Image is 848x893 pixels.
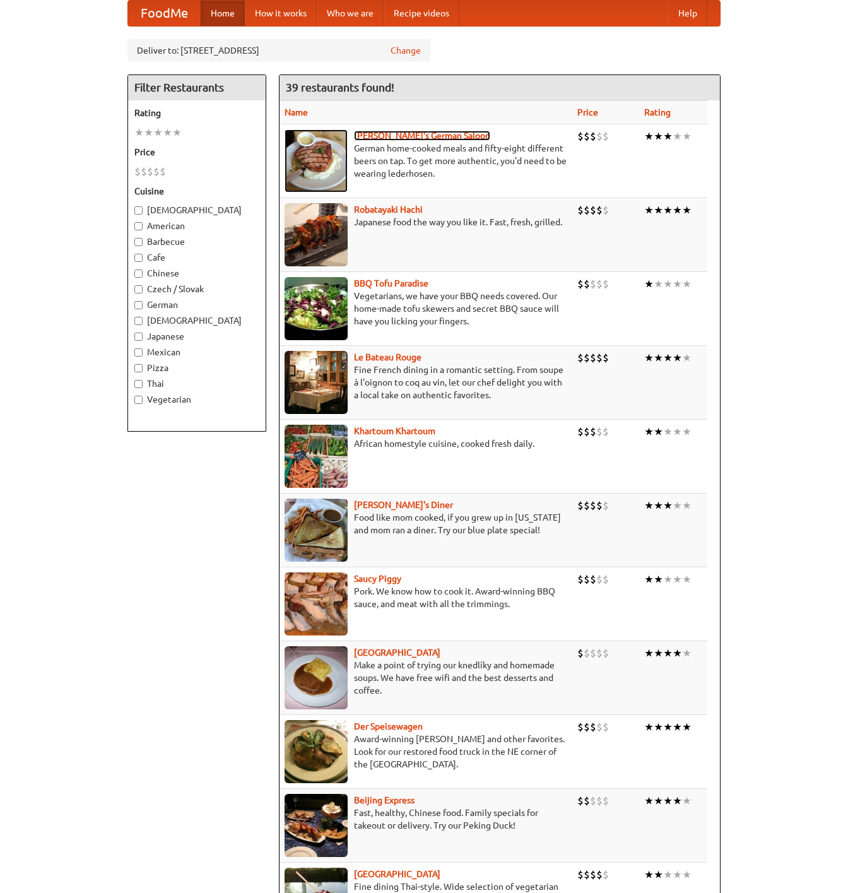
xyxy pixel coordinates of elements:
li: ★ [654,868,663,882]
li: $ [577,794,584,808]
li: ★ [673,646,682,660]
li: ★ [644,794,654,808]
a: BBQ Tofu Paradise [354,278,428,288]
li: $ [596,868,603,882]
li: $ [590,203,596,217]
a: Who we are [317,1,384,26]
li: ★ [654,720,663,734]
label: Pizza [134,362,259,374]
input: Czech / Slovak [134,285,143,293]
b: Robatayaki Hachi [354,204,423,215]
li: ★ [663,425,673,439]
li: ★ [172,126,182,139]
li: ★ [673,351,682,365]
li: ★ [682,794,692,808]
b: [PERSON_NAME]'s Diner [354,500,453,510]
li: $ [596,499,603,512]
li: $ [603,868,609,882]
li: $ [590,720,596,734]
li: $ [603,203,609,217]
img: khartoum.jpg [285,425,348,488]
li: ★ [673,720,682,734]
li: ★ [654,277,663,291]
li: $ [603,277,609,291]
li: $ [596,203,603,217]
li: ★ [644,868,654,882]
li: ★ [682,351,692,365]
li: $ [141,165,147,179]
p: German home-cooked meals and fifty-eight different beers on tap. To get more authentic, you'd nee... [285,142,567,180]
li: ★ [673,794,682,808]
label: German [134,299,259,311]
li: $ [596,277,603,291]
li: $ [577,720,584,734]
li: ★ [682,868,692,882]
li: $ [603,572,609,586]
label: [DEMOGRAPHIC_DATA] [134,204,259,216]
li: $ [584,572,590,586]
a: Change [391,44,421,57]
h4: Filter Restaurants [128,75,266,100]
li: ★ [663,646,673,660]
li: ★ [663,129,673,143]
li: ★ [673,425,682,439]
img: tofuparadise.jpg [285,277,348,340]
li: ★ [663,572,673,586]
label: American [134,220,259,232]
li: $ [596,351,603,365]
input: [DEMOGRAPHIC_DATA] [134,317,143,325]
a: FoodMe [128,1,201,26]
li: $ [577,129,584,143]
li: $ [577,351,584,365]
li: ★ [644,499,654,512]
a: Le Bateau Rouge [354,352,421,362]
li: ★ [682,425,692,439]
li: $ [153,165,160,179]
li: ★ [163,126,172,139]
p: Food like mom cooked, if you grew up in [US_STATE] and mom ran a diner. Try our blue plate special! [285,511,567,536]
li: ★ [654,129,663,143]
li: $ [584,646,590,660]
input: Pizza [134,364,143,372]
li: ★ [654,203,663,217]
li: ★ [682,277,692,291]
li: ★ [673,572,682,586]
li: ★ [134,126,144,139]
label: Vegetarian [134,393,259,406]
ng-pluralize: 39 restaurants found! [286,81,394,93]
li: ★ [644,351,654,365]
label: Thai [134,377,259,390]
p: Japanese food the way you like it. Fast, fresh, grilled. [285,216,567,228]
li: ★ [644,646,654,660]
img: beijing.jpg [285,794,348,857]
li: $ [584,277,590,291]
li: ★ [644,720,654,734]
li: ★ [682,572,692,586]
li: ★ [644,203,654,217]
li: ★ [644,572,654,586]
b: Der Speisewagen [354,721,423,731]
li: ★ [644,277,654,291]
li: $ [590,794,596,808]
li: ★ [144,126,153,139]
li: ★ [654,794,663,808]
li: ★ [644,129,654,143]
img: sallys.jpg [285,499,348,562]
input: Thai [134,380,143,388]
li: ★ [682,129,692,143]
input: German [134,301,143,309]
li: $ [577,203,584,217]
li: ★ [663,351,673,365]
li: ★ [673,277,682,291]
li: $ [577,868,584,882]
div: Deliver to: [STREET_ADDRESS] [127,39,430,62]
li: $ [590,425,596,439]
h5: Rating [134,107,259,119]
img: czechpoint.jpg [285,646,348,709]
li: ★ [663,868,673,882]
li: ★ [663,203,673,217]
b: [PERSON_NAME]'s German Saloon [354,131,490,141]
li: $ [584,351,590,365]
li: $ [584,425,590,439]
input: Cafe [134,254,143,262]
